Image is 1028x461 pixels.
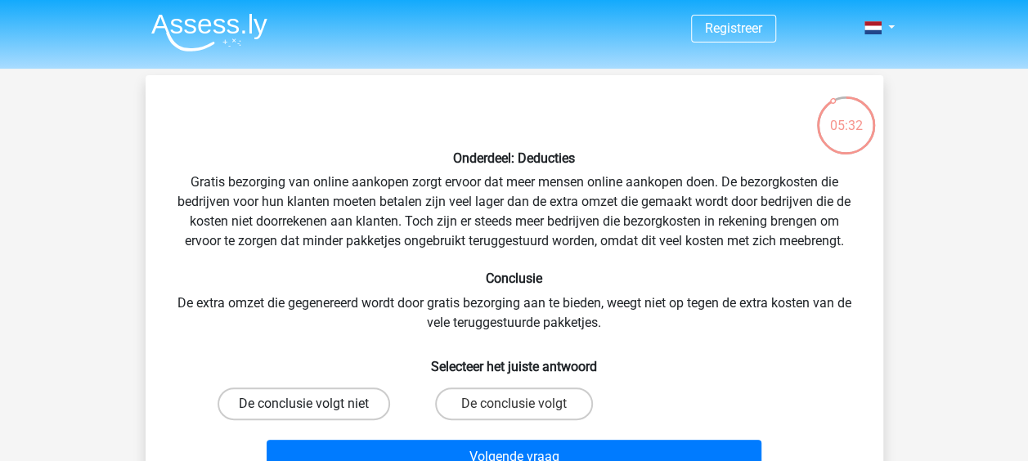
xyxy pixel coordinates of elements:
[151,13,267,51] img: Assessly
[705,20,762,36] a: Registreer
[172,346,857,374] h6: Selecteer het juiste antwoord
[218,387,390,420] label: De conclusie volgt niet
[172,271,857,286] h6: Conclusie
[435,387,593,420] label: De conclusie volgt
[815,95,877,136] div: 05:32
[172,150,857,166] h6: Onderdeel: Deducties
